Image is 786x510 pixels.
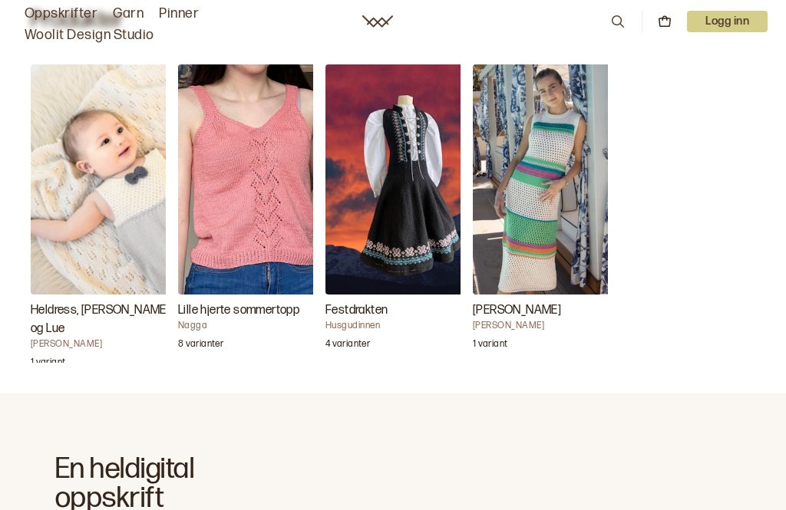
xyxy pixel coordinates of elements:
[362,15,393,28] a: Woolit
[473,320,626,332] h4: [PERSON_NAME]
[178,320,332,332] h4: Nagga
[325,301,479,320] h3: Festdrakten
[178,64,332,294] img: NaggaLille hjerte sommertopp
[687,11,768,32] button: User dropdown
[113,3,144,25] a: Garn
[473,301,626,320] h3: [PERSON_NAME]
[25,3,97,25] a: Oppskrifter
[473,64,626,294] img: Ane Kydland ThomassenZanna Kjole
[178,338,223,354] p: 8 varianter
[178,64,313,364] a: Lille hjerte sommertopp
[31,357,65,372] p: 1 variant
[31,64,184,294] img: Olaug KleppeHeldress, Jakke og Lue
[687,11,768,32] p: Logg inn
[31,338,184,350] h4: [PERSON_NAME]
[473,64,608,364] a: Zanna Kjole
[159,3,199,25] a: Pinner
[325,320,479,332] h4: Husgudinnen
[325,64,479,294] img: HusgudinnenFestdrakten
[325,64,461,364] a: Festdrakten
[325,338,370,354] p: 4 varianter
[178,301,332,320] h3: Lille hjerte sommertopp
[25,25,154,46] a: Woolit Design Studio
[473,338,507,354] p: 1 variant
[31,64,166,364] a: Heldress, Jakke og Lue
[31,301,184,338] h3: Heldress, [PERSON_NAME] og Lue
